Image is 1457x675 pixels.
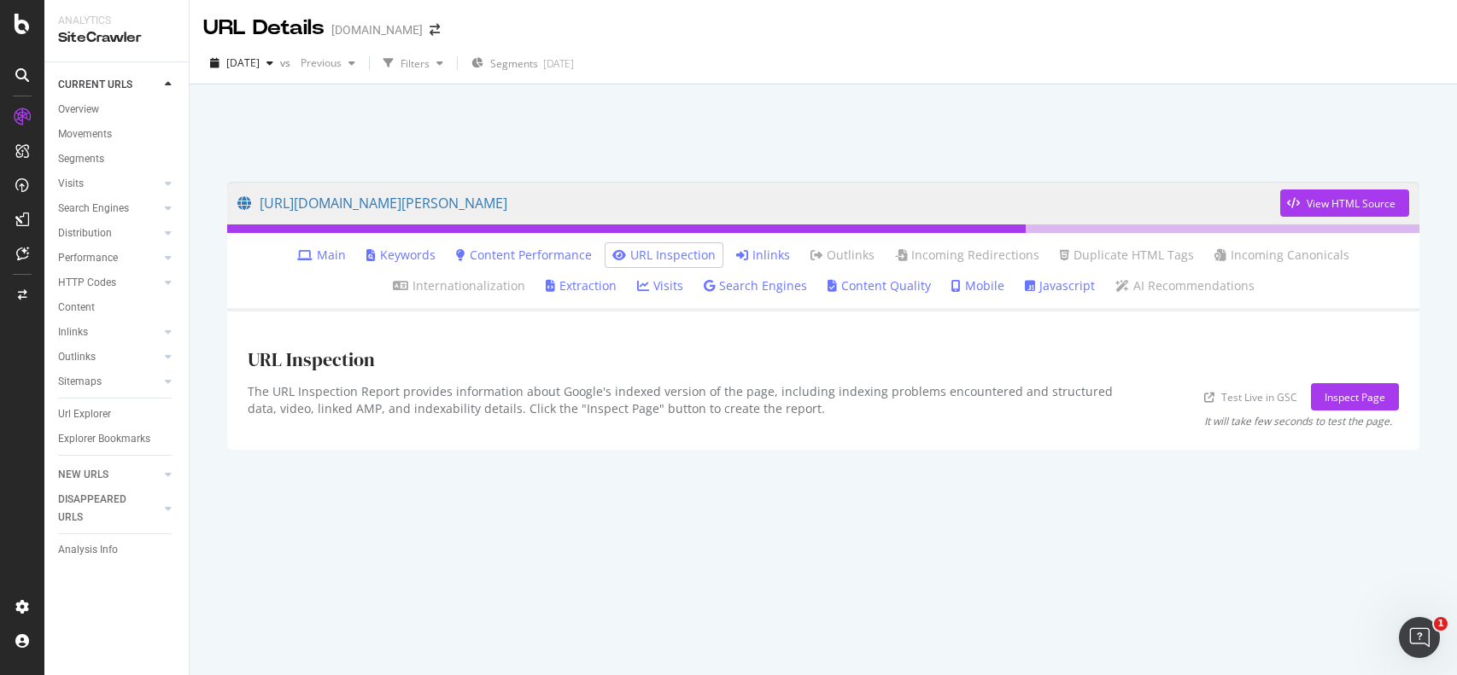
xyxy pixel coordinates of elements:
[1214,247,1349,264] a: Incoming Canonicals
[58,348,160,366] a: Outlinks
[226,55,260,70] span: 2025 Aug. 13th
[393,277,525,294] a: Internationalization
[58,175,84,193] div: Visits
[1280,189,1409,217] button: View HTML Source
[58,14,175,28] div: Analytics
[297,247,346,264] a: Main
[58,175,160,193] a: Visits
[248,383,1143,428] div: The URL Inspection Report provides information about Google's indexed version of the page, includ...
[58,76,132,94] div: CURRENT URLS
[58,150,177,168] a: Segments
[401,56,430,71] div: Filters
[1307,196,1396,211] div: View HTML Source
[58,274,160,292] a: HTTP Codes
[58,541,177,559] a: Analysis Info
[331,21,423,38] div: [DOMAIN_NAME]
[1204,388,1297,406] a: Test Live in GSC
[58,466,108,484] div: NEW URLS
[430,24,440,36] div: arrow-right-arrow-left
[1434,617,1448,631] span: 1
[1204,414,1392,428] div: It will take few seconds to test the page.
[58,466,160,484] a: NEW URLS
[546,277,617,294] a: Extraction
[58,491,160,527] a: DISAPPEARED URLS
[58,200,129,218] div: Search Engines
[58,224,160,242] a: Distribution
[58,405,177,423] a: Url Explorer
[248,349,375,370] h1: URL Inspection
[828,277,931,294] a: Content Quality
[58,224,112,242] div: Distribution
[58,150,104,168] div: Segments
[951,277,1004,294] a: Mobile
[58,101,177,119] a: Overview
[58,125,112,143] div: Movements
[895,247,1039,264] a: Incoming Redirections
[58,125,177,143] a: Movements
[203,49,280,77] button: [DATE]
[58,373,102,391] div: Sitemaps
[58,299,95,317] div: Content
[1115,277,1255,294] a: AI Recommendations
[58,200,160,218] a: Search Engines
[294,49,362,77] button: Previous
[456,247,592,264] a: Content Performance
[58,28,175,48] div: SiteCrawler
[58,76,160,94] a: CURRENT URLS
[465,49,581,77] button: Segments[DATE]
[612,247,716,264] a: URL Inspection
[58,491,144,527] div: DISAPPEARED URLS
[543,56,574,71] div: [DATE]
[58,299,177,317] a: Content
[366,247,436,264] a: Keywords
[58,373,160,391] a: Sitemaps
[377,49,450,77] button: Filters
[58,541,118,559] div: Analysis Info
[58,323,88,341] div: Inlinks
[294,55,342,70] span: Previous
[1399,617,1440,658] iframe: Intercom live chat
[736,247,790,264] a: Inlinks
[637,277,683,294] a: Visits
[1025,277,1095,294] a: Javascript
[237,182,1280,224] a: [URL][DOMAIN_NAME][PERSON_NAME]
[1311,383,1399,410] button: Inspect Page
[58,430,150,448] div: Explorer Bookmarks
[58,323,160,341] a: Inlinks
[203,14,325,43] div: URL Details
[1060,247,1194,264] a: Duplicate HTML Tags
[58,274,116,292] div: HTTP Codes
[1325,390,1385,404] div: Inspect Page
[490,56,538,71] span: Segments
[58,405,111,423] div: Url Explorer
[810,247,875,264] a: Outlinks
[58,348,96,366] div: Outlinks
[58,430,177,448] a: Explorer Bookmarks
[58,249,160,267] a: Performance
[58,101,99,119] div: Overview
[704,277,807,294] a: Search Engines
[58,249,118,267] div: Performance
[280,55,294,70] span: vs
